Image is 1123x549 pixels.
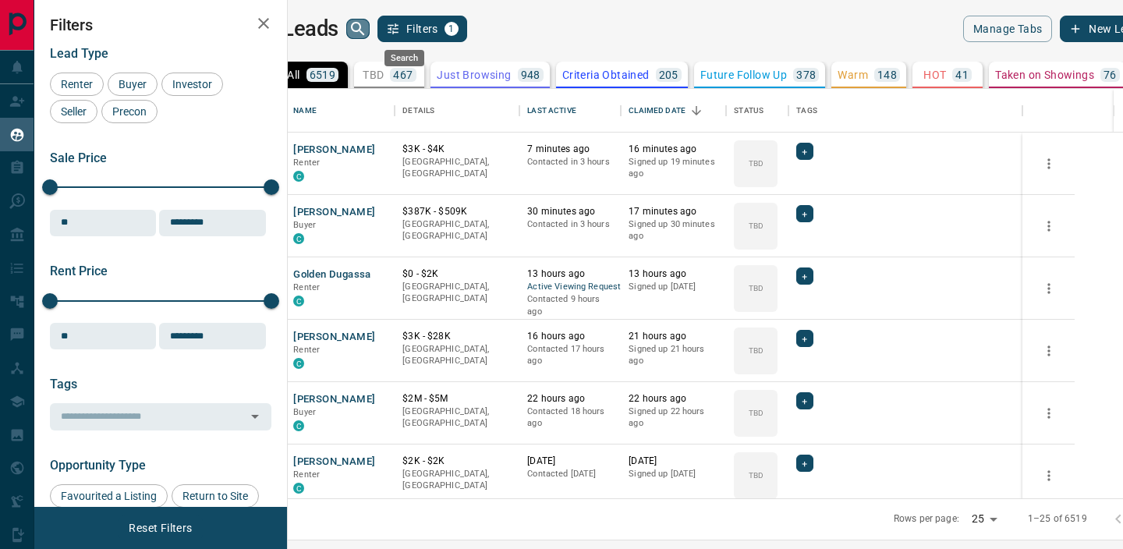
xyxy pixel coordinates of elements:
p: $3K - $28K [402,330,512,343]
p: 30 minutes ago [527,205,613,218]
span: Buyer [293,407,316,417]
div: Last Active [519,89,621,133]
span: Return to Site [177,490,253,502]
p: 21 hours ago [629,330,718,343]
p: [GEOGRAPHIC_DATA], [GEOGRAPHIC_DATA] [402,156,512,180]
p: [GEOGRAPHIC_DATA], [GEOGRAPHIC_DATA] [402,218,512,243]
span: Precon [107,105,152,118]
p: All [287,69,299,80]
p: 22 hours ago [629,392,718,406]
p: 16 minutes ago [629,143,718,156]
span: Buyer [113,78,152,90]
span: + [802,268,807,284]
p: [DATE] [527,455,613,468]
h1: My Leads [249,16,338,41]
button: [PERSON_NAME] [293,205,375,220]
p: 76 [1104,69,1117,80]
p: Contacted 17 hours ago [527,343,613,367]
p: Signed up 30 minutes ago [629,218,718,243]
span: + [802,206,807,221]
div: Renter [50,73,104,96]
div: + [796,205,813,222]
div: condos.ca [293,171,304,182]
div: Precon [101,100,158,123]
p: TBD [749,220,763,232]
div: + [796,392,813,409]
span: Active Viewing Request [527,281,613,294]
p: Future Follow Up [700,69,787,80]
div: Tags [796,89,817,133]
p: HOT [923,69,946,80]
span: Opportunity Type [50,458,146,473]
div: Status [726,89,788,133]
div: Last Active [527,89,576,133]
span: + [802,331,807,346]
p: TBD [749,158,763,169]
p: Signed up [DATE] [629,468,718,480]
div: condos.ca [293,420,304,431]
div: + [796,455,813,472]
div: Status [734,89,763,133]
p: 205 [659,69,678,80]
p: Just Browsing [437,69,511,80]
p: Signed up 19 minutes ago [629,156,718,180]
span: Renter [293,469,320,480]
div: Search [384,50,424,66]
p: $0 - $2K [402,267,512,281]
div: condos.ca [293,233,304,244]
p: Contacted 18 hours ago [527,406,613,430]
span: Renter [293,282,320,292]
p: 41 [955,69,969,80]
button: Manage Tabs [963,16,1052,42]
button: more [1037,339,1061,363]
p: $2K - $2K [402,455,512,468]
button: more [1037,152,1061,175]
p: TBD [749,345,763,356]
button: Open [244,406,266,427]
p: Signed up [DATE] [629,281,718,293]
div: Name [285,89,395,133]
span: Lead Type [50,46,108,61]
button: [PERSON_NAME] [293,392,375,407]
p: Contacted 9 hours ago [527,293,613,317]
p: Contacted [DATE] [527,468,613,480]
div: Tags [788,89,1022,133]
p: 148 [877,69,897,80]
p: Rows per page: [894,512,959,526]
div: + [796,267,813,285]
div: 25 [965,508,1003,530]
p: [GEOGRAPHIC_DATA], [GEOGRAPHIC_DATA] [402,343,512,367]
p: Signed up 22 hours ago [629,406,718,430]
span: + [802,455,807,471]
p: TBD [363,69,384,80]
p: 1–25 of 6519 [1028,512,1087,526]
span: Renter [293,158,320,168]
span: Renter [55,78,98,90]
p: 13 hours ago [527,267,613,281]
h2: Filters [50,16,271,34]
p: 948 [521,69,540,80]
p: $2M - $5M [402,392,512,406]
div: Claimed Date [621,89,726,133]
p: 7 minutes ago [527,143,613,156]
p: Taken on Showings [995,69,1094,80]
p: $3K - $4K [402,143,512,156]
p: 378 [796,69,816,80]
button: [PERSON_NAME] [293,143,375,158]
p: [DATE] [629,455,718,468]
div: Details [402,89,434,133]
button: more [1037,402,1061,425]
span: + [802,393,807,409]
span: Sale Price [50,151,107,165]
button: Filters1 [377,16,467,42]
p: TBD [749,407,763,419]
div: + [796,143,813,160]
p: 6519 [310,69,336,80]
button: more [1037,277,1061,300]
div: Seller [50,100,97,123]
p: 16 hours ago [527,330,613,343]
p: 17 minutes ago [629,205,718,218]
p: 13 hours ago [629,267,718,281]
span: 1 [446,23,457,34]
div: condos.ca [293,358,304,369]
